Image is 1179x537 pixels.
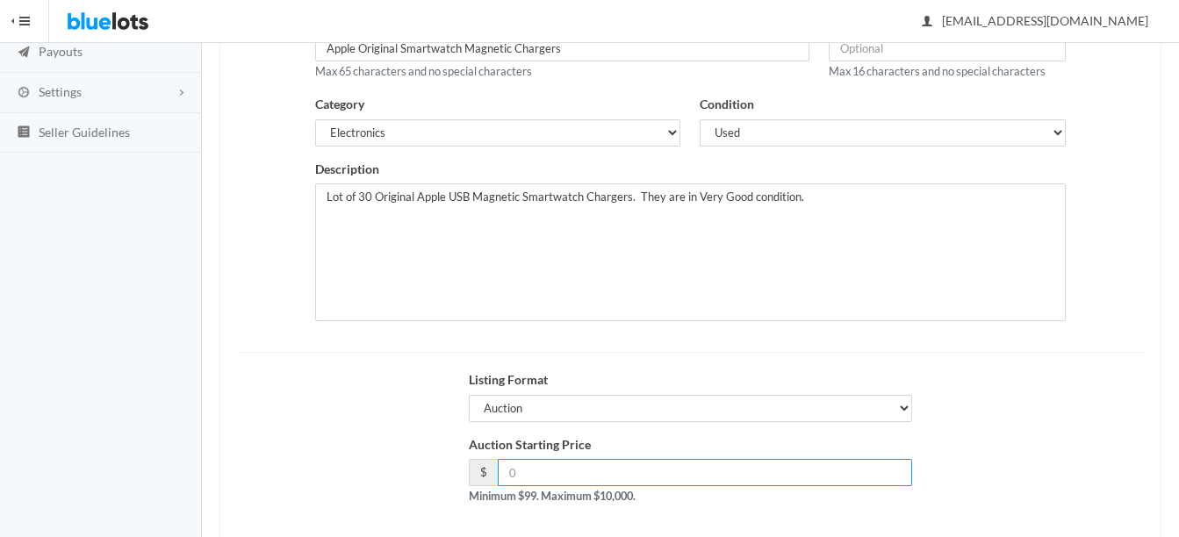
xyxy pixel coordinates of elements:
[469,370,548,390] label: Listing Format
[829,64,1046,78] small: Max 16 characters and no special characters
[15,85,32,102] ion-icon: cog
[923,13,1148,28] span: [EMAIL_ADDRESS][DOMAIN_NAME]
[315,34,809,61] input: e.g. North Face, Polarmax and More Women's Winter Apparel
[700,95,754,115] label: Condition
[39,84,82,99] span: Settings
[918,14,936,31] ion-icon: person
[829,34,1066,61] input: Optional
[469,489,636,503] strong: Minimum $99. Maximum $10,000.
[315,64,532,78] small: Max 65 characters and no special characters
[39,125,130,140] span: Seller Guidelines
[39,44,83,59] span: Payouts
[469,459,498,486] span: $
[469,435,591,455] label: Auction Starting Price
[315,160,379,180] label: Description
[15,45,32,61] ion-icon: paper plane
[498,459,912,486] input: 0
[315,95,364,115] label: Category
[15,125,32,141] ion-icon: list box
